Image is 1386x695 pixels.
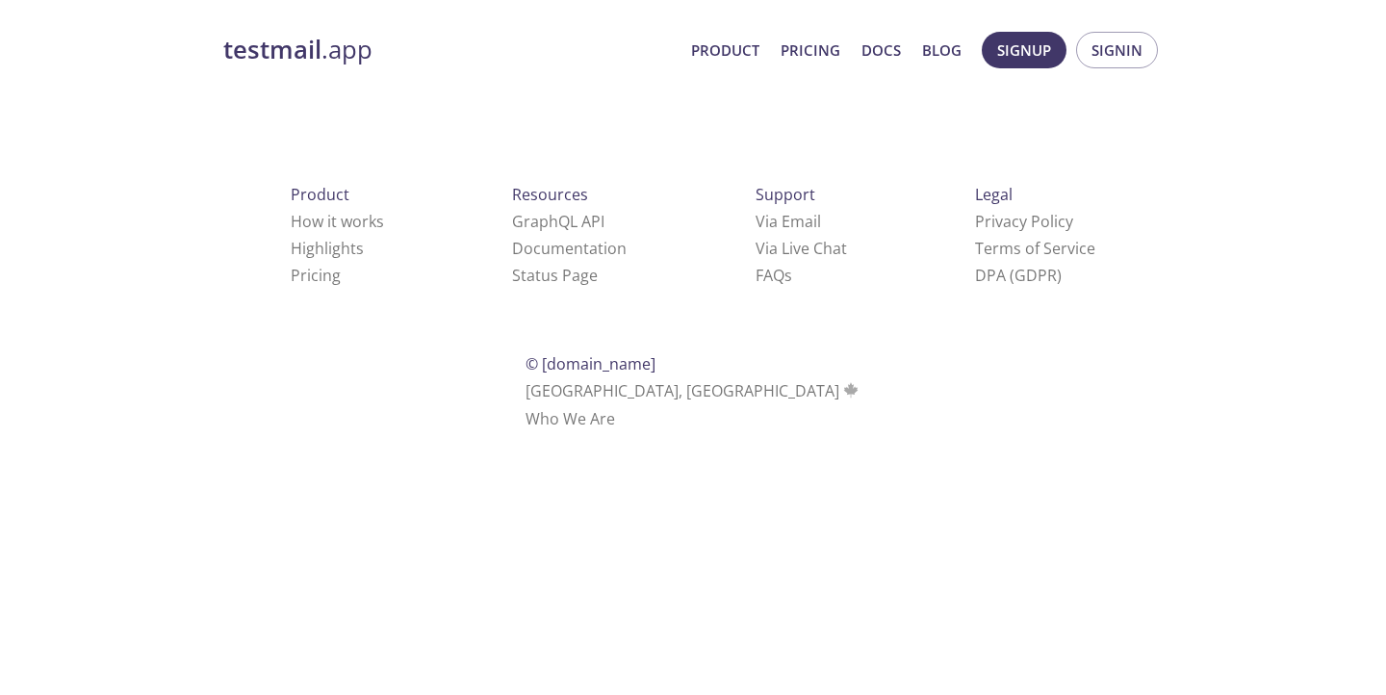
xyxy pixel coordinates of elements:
span: Support [756,184,815,205]
a: Blog [922,38,962,63]
a: Privacy Policy [975,211,1073,232]
span: Signin [1091,38,1142,63]
a: Via Live Chat [756,238,847,259]
a: How it works [291,211,384,232]
span: Signup [997,38,1051,63]
a: Terms of Service [975,238,1095,259]
button: Signup [982,32,1066,68]
span: Legal [975,184,1013,205]
strong: testmail [223,33,321,66]
a: DPA (GDPR) [975,265,1062,286]
a: FAQ [756,265,792,286]
span: © [DOMAIN_NAME] [526,353,655,374]
a: Highlights [291,238,364,259]
a: Product [691,38,759,63]
span: Product [291,184,349,205]
a: GraphQL API [512,211,604,232]
a: Pricing [291,265,341,286]
a: Pricing [781,38,840,63]
button: Signin [1076,32,1158,68]
a: Via Email [756,211,821,232]
span: s [784,265,792,286]
a: Documentation [512,238,627,259]
a: testmail.app [223,34,676,66]
span: Resources [512,184,588,205]
span: [GEOGRAPHIC_DATA], [GEOGRAPHIC_DATA] [526,380,861,401]
a: Status Page [512,265,598,286]
a: Who We Are [526,408,615,429]
a: Docs [861,38,901,63]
